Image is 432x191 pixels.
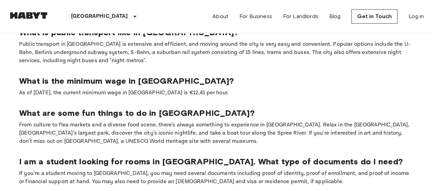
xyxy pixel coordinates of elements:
[239,12,272,21] a: For Business
[19,89,413,97] p: As of [DATE], the current minimum wage in [GEOGRAPHIC_DATA] is €12,41 per hour.
[283,12,318,21] a: For Landlords
[212,12,228,21] a: About
[19,121,413,146] p: From culture to flea markets and a diverse food scene, there’s always something to experience in ...
[19,169,413,186] p: If you’re a student moving to [GEOGRAPHIC_DATA], you may need several documents including proof o...
[71,12,128,21] p: [GEOGRAPHIC_DATA]
[8,12,49,19] img: Habyt
[19,108,413,118] p: What are some fun things to do in [GEOGRAPHIC_DATA]?
[19,40,413,65] p: Public transport in [GEOGRAPHIC_DATA] is extensive and efficient, and moving around the city is v...
[19,76,413,86] p: What is the minimum wage in [GEOGRAPHIC_DATA]?
[329,12,341,21] a: Blog
[351,9,398,24] a: Get in Touch
[19,156,413,167] p: I am a student looking for rooms in [GEOGRAPHIC_DATA]. What type of documents do I need?
[408,12,424,21] a: Log in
